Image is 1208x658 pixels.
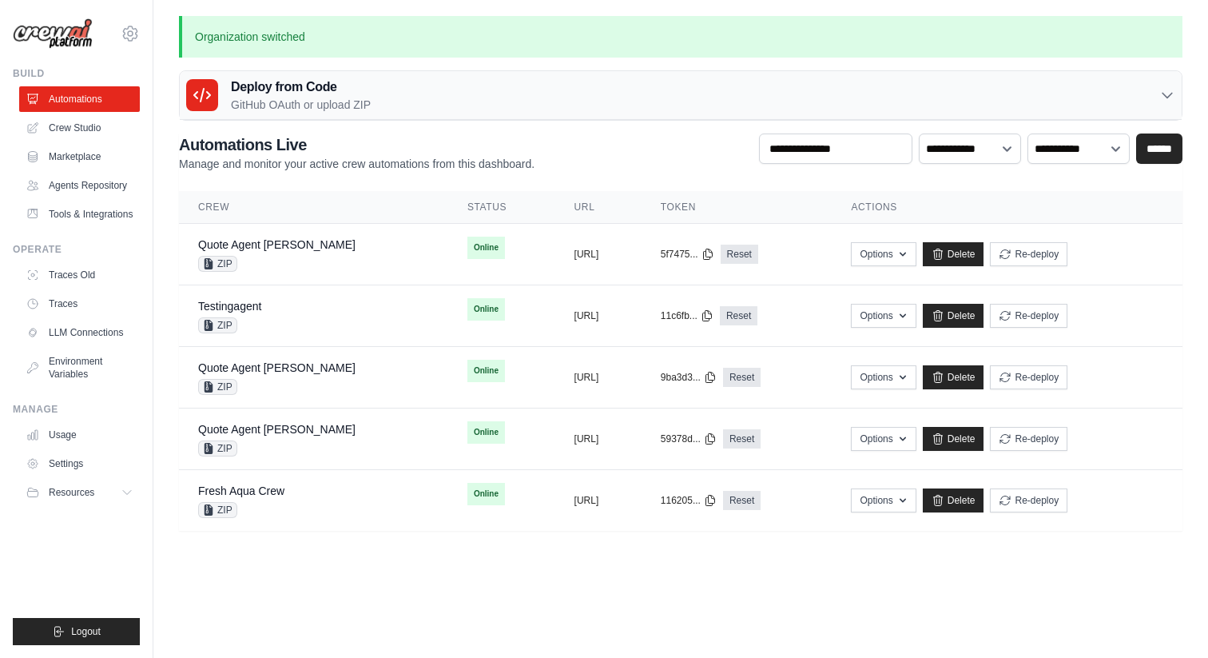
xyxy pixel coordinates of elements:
a: Agents Repository [19,173,140,198]
h3: Deploy from Code [231,78,371,97]
span: Resources [49,486,94,499]
div: Build [13,67,140,80]
a: Reset [720,306,757,325]
p: Organization switched [179,16,1182,58]
img: Logo [13,18,93,50]
th: Token [642,191,832,224]
button: Re-deploy [990,242,1067,266]
a: Reset [723,491,761,510]
span: Online [467,298,505,321]
button: Re-deploy [990,427,1067,451]
button: Options [851,242,916,266]
button: Re-deploy [990,365,1067,389]
span: Online [467,421,505,444]
button: Resources [19,480,140,505]
a: Delete [923,304,984,328]
a: Tools & Integrations [19,201,140,227]
button: Options [851,427,916,451]
a: Settings [19,451,140,477]
a: Delete [923,242,984,266]
span: Online [467,360,505,382]
a: Crew Studio [19,115,140,141]
p: GitHub OAuth or upload ZIP [231,97,371,113]
a: Delete [923,489,984,512]
button: 59378d... [661,433,717,445]
a: Delete [923,427,984,451]
a: Quote Agent [PERSON_NAME] [198,238,356,251]
a: Reset [721,245,758,264]
button: Re-deploy [990,304,1067,328]
th: Status [448,191,555,224]
a: Automations [19,86,140,112]
a: Traces [19,291,140,317]
button: 11c6fb... [661,309,713,322]
span: ZIP [198,379,237,395]
a: LLM Connections [19,320,140,345]
button: 116205... [661,494,717,507]
a: Quote Agent [PERSON_NAME] [198,423,356,436]
button: Options [851,304,916,328]
div: Operate [13,243,140,256]
th: Actions [832,191,1182,224]
span: ZIP [198,502,237,518]
a: Environment Variables [19,349,140,387]
span: ZIP [198,256,237,272]
a: Testingagent [198,300,261,313]
a: Marketplace [19,144,140,169]
th: Crew [179,191,448,224]
button: 5f7475... [661,248,714,261]
a: Reset [723,429,761,449]
span: Online [467,237,505,259]
a: Delete [923,365,984,389]
button: 9ba3d3... [661,371,717,384]
div: Manage [13,403,140,416]
span: ZIP [198,317,237,333]
a: Fresh Aqua Crew [198,485,284,497]
button: Options [851,365,916,389]
a: Reset [723,368,761,387]
th: URL [555,191,642,224]
span: ZIP [198,441,237,457]
span: Logout [71,625,101,638]
p: Manage and monitor your active crew automations from this dashboard. [179,156,534,172]
h2: Automations Live [179,134,534,156]
a: Quote Agent [PERSON_NAME] [198,361,356,374]
button: Logout [13,618,140,645]
a: Traces Old [19,262,140,288]
button: Options [851,489,916,512]
button: Re-deploy [990,489,1067,512]
span: Online [467,483,505,505]
a: Usage [19,422,140,448]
